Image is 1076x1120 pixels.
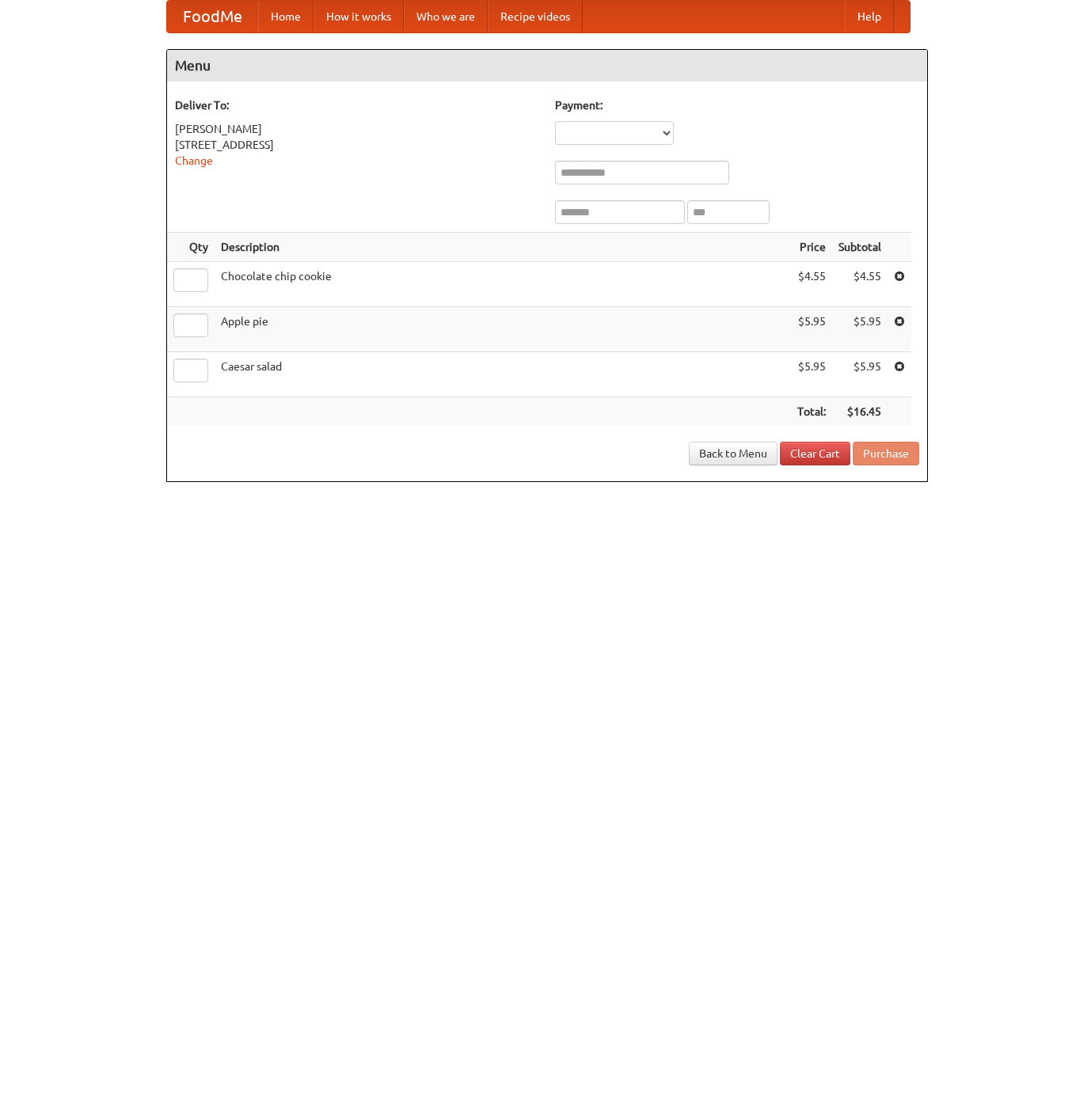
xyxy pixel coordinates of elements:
[175,154,213,167] a: Change
[555,97,919,113] h5: Payment:
[215,307,791,352] td: Apple pie
[832,397,888,427] th: $16.45
[215,233,791,262] th: Description
[832,233,888,262] th: Subtotal
[791,262,832,307] td: $4.55
[404,1,488,32] a: Who we are
[791,233,832,262] th: Price
[175,121,539,137] div: [PERSON_NAME]
[832,262,888,307] td: $4.55
[791,352,832,397] td: $5.95
[258,1,314,32] a: Home
[167,233,215,262] th: Qty
[780,442,850,465] a: Clear Cart
[853,442,919,465] button: Purchase
[488,1,583,32] a: Recipe videos
[791,397,832,427] th: Total:
[791,307,832,352] td: $5.95
[215,262,791,307] td: Chocolate chip cookie
[175,137,539,153] div: [STREET_ADDRESS]
[175,97,539,113] h5: Deliver To:
[832,307,888,352] td: $5.95
[845,1,894,32] a: Help
[215,352,791,397] td: Caesar salad
[832,352,888,397] td: $5.95
[314,1,404,32] a: How it works
[689,442,778,465] a: Back to Menu
[167,1,258,32] a: FoodMe
[167,50,927,82] h4: Menu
